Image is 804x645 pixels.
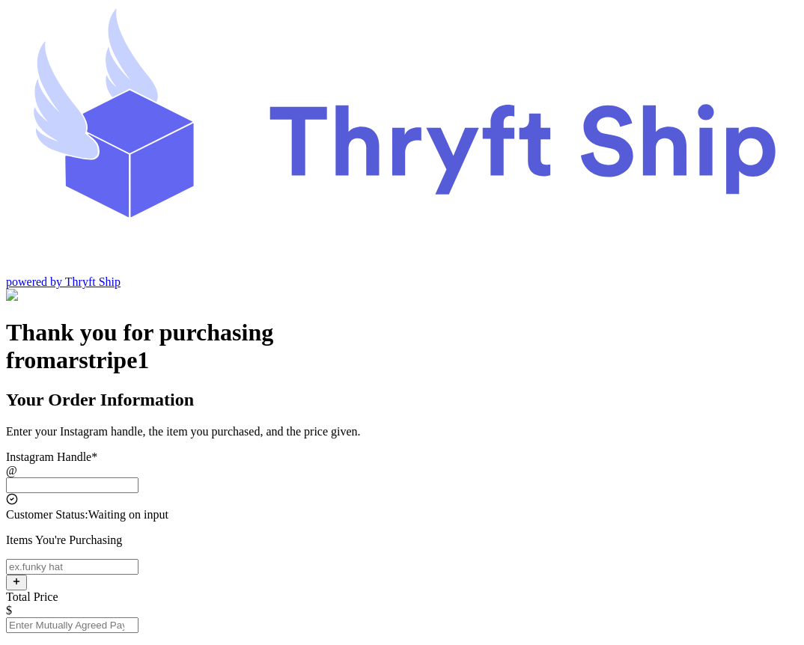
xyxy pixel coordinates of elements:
[6,289,155,302] img: Customer Form Background
[6,450,97,463] label: Instagram Handle
[6,617,138,633] input: Enter Mutually Agreed Payment
[6,275,121,288] a: powered by Thryft Ship
[6,534,798,547] p: Items You're Purchasing
[88,508,168,521] span: Waiting on input
[6,425,798,438] p: Enter your Instagram handle, the item you purchased, and the price given.
[6,390,798,410] h2: Your Order Information
[6,508,88,521] span: Customer Status:
[6,319,798,374] h1: Thank you for purchasing from
[6,604,798,617] div: $
[6,559,138,575] input: ex.funky hat
[6,590,58,603] label: Total Price
[6,464,798,477] div: @
[56,346,149,373] span: arstripe1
